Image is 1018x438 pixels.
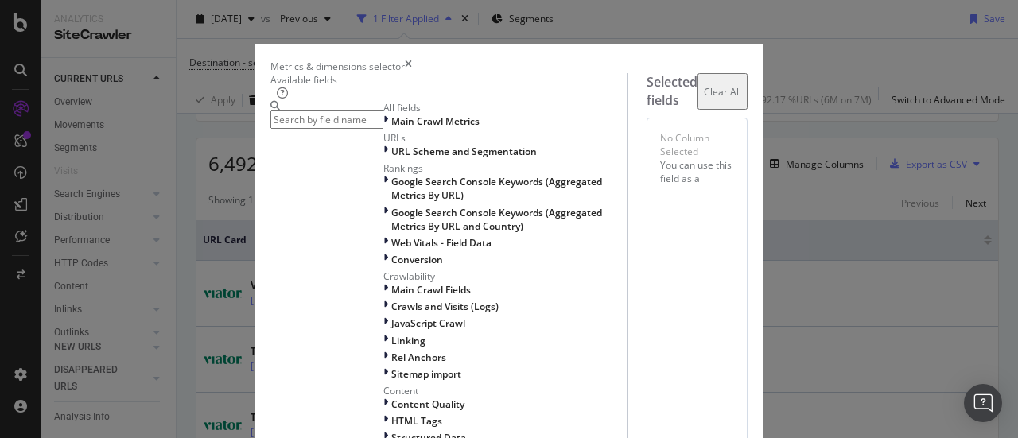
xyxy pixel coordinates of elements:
div: No Column Selected [660,131,734,158]
div: Crawlability [383,269,627,283]
div: Content [383,384,627,397]
span: Web Vitals - Field Data [391,236,492,250]
div: All fields [383,101,627,114]
button: Clear All [697,73,748,110]
span: JavaScript Crawl [391,316,465,330]
span: HTML Tags [391,414,442,428]
div: Rankings [383,161,627,175]
div: You can use this field as a [660,158,734,185]
div: Selected fields [647,73,697,110]
span: Google Search Console Keywords (Aggregated Metrics By URL) [391,175,602,202]
span: Sitemap import [391,367,461,381]
span: Google Search Console Keywords (Aggregated Metrics By URL and Country) [391,206,602,233]
span: Main Crawl Metrics [391,114,480,128]
div: Metrics & dimensions selector [270,60,405,73]
div: Clear All [704,85,741,99]
span: Main Crawl Fields [391,283,471,297]
div: times [405,60,412,73]
div: Available fields [270,73,627,87]
span: Rel Anchors [391,351,446,364]
span: Conversion [391,253,443,266]
div: URLs [383,131,627,145]
span: Crawls and Visits (Logs) [391,300,499,313]
span: Linking [391,334,425,347]
span: URL Scheme and Segmentation [391,145,537,158]
input: Search by field name [270,110,383,129]
div: Open Intercom Messenger [964,384,1002,422]
span: Content Quality [391,397,464,411]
